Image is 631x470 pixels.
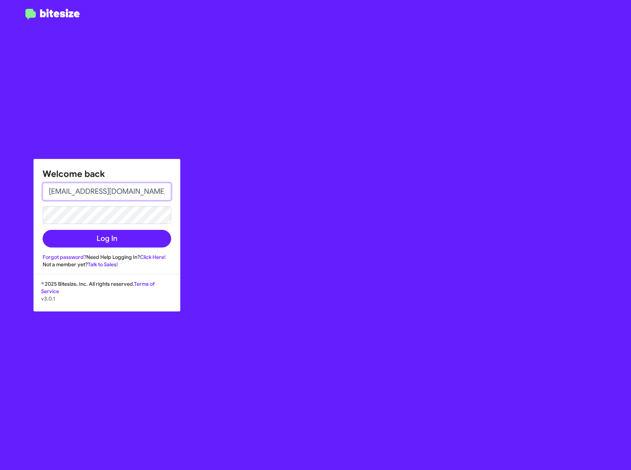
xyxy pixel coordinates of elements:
div: Need Help Logging In? [43,253,171,261]
input: Email address [43,183,171,200]
a: Terms of Service [41,281,155,295]
div: Not a member yet? [43,261,171,268]
p: v3.0.1 [41,295,173,302]
h1: Welcome back [43,168,171,180]
div: © 2025 Bitesize, Inc. All rights reserved. [34,280,180,311]
a: Talk to Sales! [88,261,118,268]
a: Click Here! [140,254,166,260]
a: Forgot password? [43,254,86,260]
button: Log In [43,230,171,248]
